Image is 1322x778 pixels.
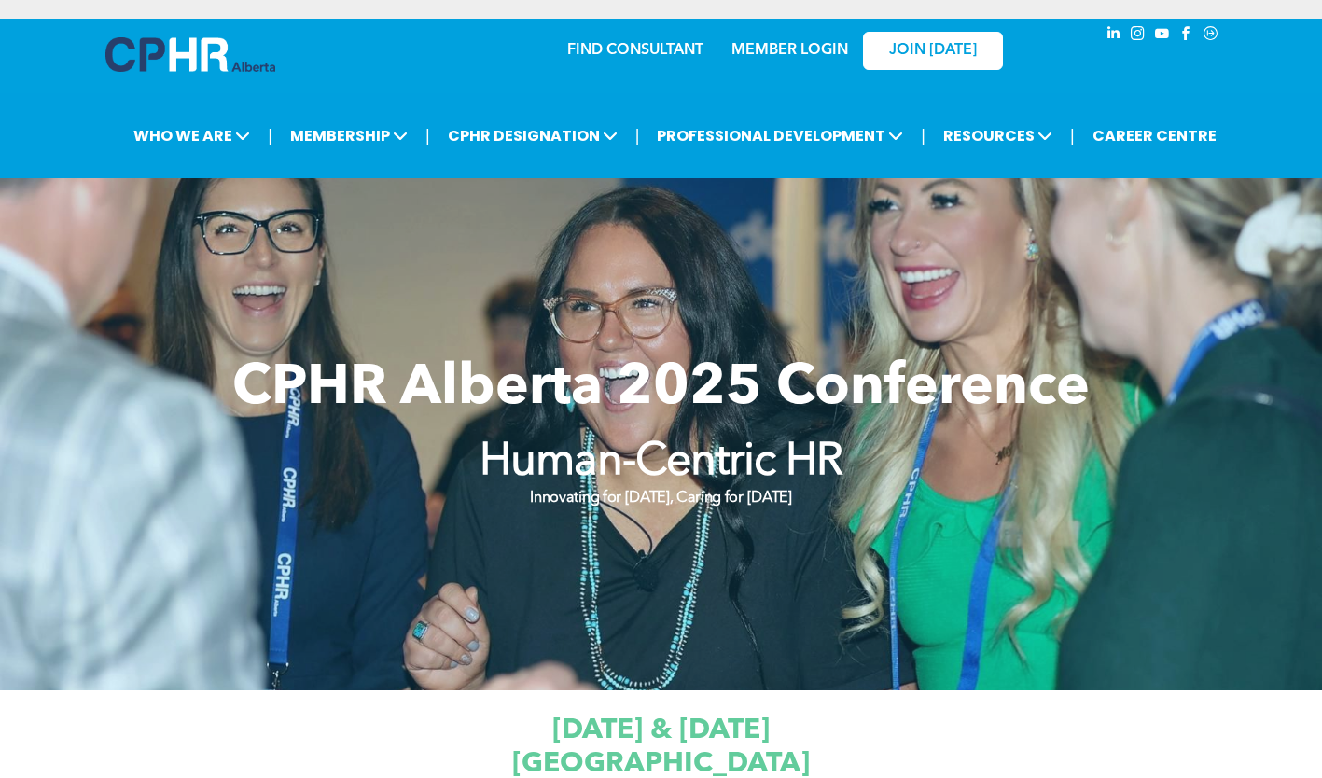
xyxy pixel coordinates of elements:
span: CPHR DESIGNATION [442,118,623,153]
a: instagram [1128,23,1148,49]
li: | [921,117,925,155]
a: Social network [1201,23,1221,49]
li: | [1070,117,1075,155]
a: facebook [1176,23,1197,49]
strong: Human-Centric HR [480,440,843,485]
span: CPHR Alberta 2025 Conference [232,361,1090,417]
li: | [425,117,430,155]
a: CAREER CENTRE [1087,118,1222,153]
span: MEMBERSHIP [285,118,413,153]
span: PROFESSIONAL DEVELOPMENT [651,118,909,153]
span: JOIN [DATE] [889,42,977,60]
a: MEMBER LOGIN [731,43,848,58]
span: [DATE] & [DATE] [552,716,770,744]
span: RESOURCES [938,118,1058,153]
strong: Innovating for [DATE], Caring for [DATE] [530,491,791,506]
li: | [268,117,272,155]
a: FIND CONSULTANT [567,43,703,58]
a: JOIN [DATE] [863,32,1003,70]
img: A blue and white logo for cp alberta [105,37,275,72]
span: WHO WE ARE [128,118,256,153]
a: youtube [1152,23,1173,49]
a: linkedin [1104,23,1124,49]
li: | [635,117,640,155]
span: [GEOGRAPHIC_DATA] [512,750,810,778]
